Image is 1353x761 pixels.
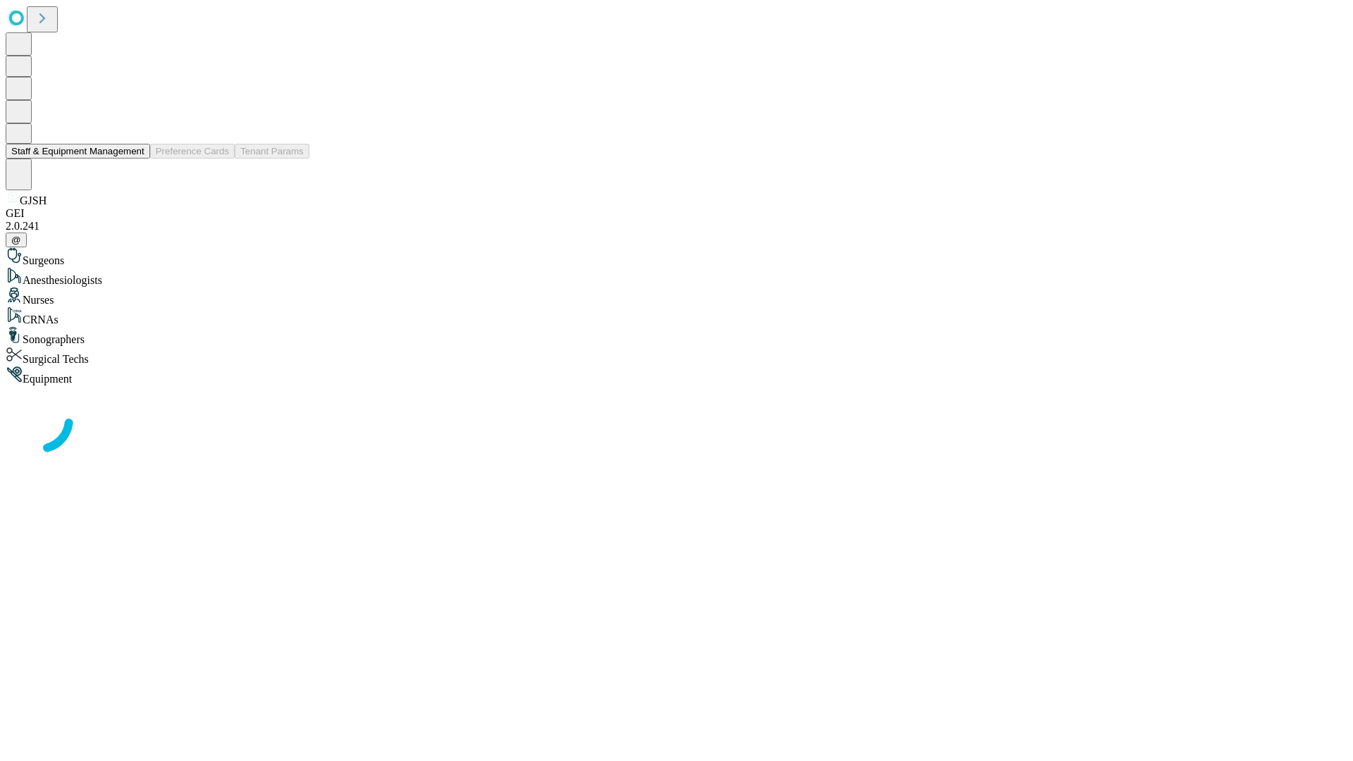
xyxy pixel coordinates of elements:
[20,194,47,206] span: GJSH
[6,346,1347,366] div: Surgical Techs
[6,287,1347,307] div: Nurses
[6,247,1347,267] div: Surgeons
[11,235,21,245] span: @
[6,326,1347,346] div: Sonographers
[150,144,235,159] button: Preference Cards
[6,267,1347,287] div: Anesthesiologists
[6,220,1347,233] div: 2.0.241
[6,144,150,159] button: Staff & Equipment Management
[6,207,1347,220] div: GEI
[6,233,27,247] button: @
[235,144,309,159] button: Tenant Params
[6,366,1347,385] div: Equipment
[6,307,1347,326] div: CRNAs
